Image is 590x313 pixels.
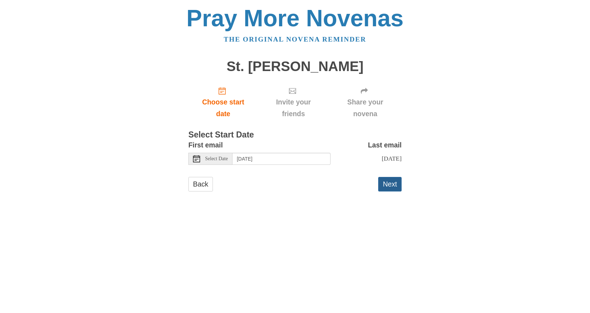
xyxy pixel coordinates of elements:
a: Back [188,177,213,191]
span: Share your novena [336,96,395,120]
span: Select Date [205,156,228,161]
div: Click "Next" to confirm your start date first. [329,81,402,123]
h1: St. [PERSON_NAME] [188,59,402,74]
label: Last email [368,139,402,151]
span: [DATE] [382,155,402,162]
button: Next [378,177,402,191]
span: Choose start date [195,96,251,120]
h3: Select Start Date [188,130,402,140]
a: Pray More Novenas [187,5,404,31]
a: The original novena reminder [224,36,366,43]
span: Invite your friends [265,96,322,120]
label: First email [188,139,223,151]
div: Click "Next" to confirm your start date first. [258,81,329,123]
a: Choose start date [188,81,258,123]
